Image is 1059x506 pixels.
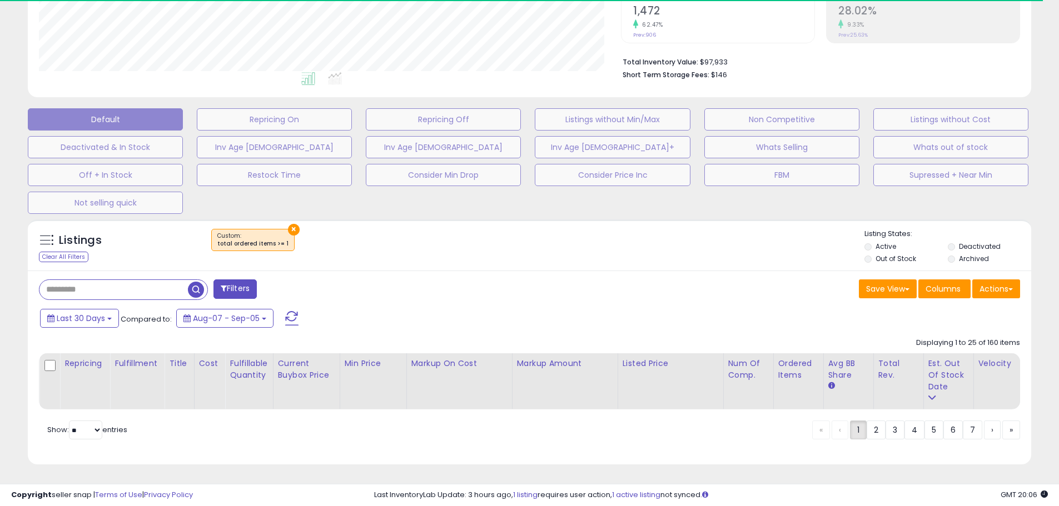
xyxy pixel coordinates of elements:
[517,358,613,369] div: Markup Amount
[612,489,660,500] a: 1 active listing
[850,420,867,439] a: 1
[59,233,102,248] h5: Listings
[193,313,260,324] span: Aug-07 - Sep-05
[873,164,1028,186] button: Supressed + Near Min
[886,420,904,439] a: 3
[535,136,690,158] button: Inv Age [DEMOGRAPHIC_DATA]+
[28,108,183,131] button: Default
[778,358,819,381] div: Ordered Items
[11,490,193,500] div: seller snap | |
[704,164,859,186] button: FBM
[623,358,719,369] div: Listed Price
[366,136,521,158] button: Inv Age [DEMOGRAPHIC_DATA]
[978,358,1019,369] div: Velocity
[345,358,402,369] div: Min Price
[924,420,943,439] a: 5
[959,242,1001,251] label: Deactivated
[864,229,1031,239] p: Listing States:
[11,489,52,500] strong: Copyright
[838,4,1020,19] h2: 28.02%
[28,136,183,158] button: Deactivated & In Stock
[278,358,335,381] div: Current Buybox Price
[288,224,300,236] button: ×
[374,490,1048,500] div: Last InventoryLab Update: 3 hours ago, requires user action, not synced.
[828,381,835,391] small: Avg BB Share.
[867,420,886,439] a: 2
[878,358,919,381] div: Total Rev.
[1001,489,1048,500] span: 2025-10-6 20:06 GMT
[366,164,521,186] button: Consider Min Drop
[169,358,189,369] div: Title
[121,314,172,324] span: Compared to:
[711,69,727,80] span: $146
[633,32,656,38] small: Prev: 906
[991,424,993,435] span: ›
[623,70,709,79] b: Short Term Storage Fees:
[1010,424,1013,435] span: »
[926,283,961,294] span: Columns
[28,164,183,186] button: Off + In Stock
[728,358,769,381] div: Num of Comp.
[95,489,142,500] a: Terms of Use
[513,489,538,500] a: 1 listing
[197,164,352,186] button: Restock Time
[828,358,869,381] div: Avg BB Share
[176,309,274,328] button: Aug-07 - Sep-05
[217,240,289,248] div: total ordered items >= 1
[199,358,221,369] div: Cost
[47,424,127,435] span: Show: entries
[623,54,1012,68] li: $97,933
[623,57,698,67] b: Total Inventory Value:
[963,420,982,439] a: 7
[535,108,690,131] button: Listings without Min/Max
[918,279,971,298] button: Columns
[859,279,917,298] button: Save View
[406,353,512,409] th: The percentage added to the cost of goods (COGS) that forms the calculator for Min & Max prices.
[633,4,814,19] h2: 1,472
[876,242,896,251] label: Active
[28,192,183,214] button: Not selling quick
[535,164,690,186] button: Consider Price Inc
[704,136,859,158] button: Whats Selling
[876,254,916,263] label: Out of Stock
[40,309,119,328] button: Last 30 Days
[366,108,521,131] button: Repricing Off
[943,420,963,439] a: 6
[972,279,1020,298] button: Actions
[928,358,969,393] div: Est. Out Of Stock Date
[39,252,88,262] div: Clear All Filters
[873,136,1028,158] button: Whats out of stock
[64,358,105,369] div: Repricing
[217,232,289,248] span: Custom:
[230,358,268,381] div: Fulfillable Quantity
[213,279,257,299] button: Filters
[197,108,352,131] button: Repricing On
[197,136,352,158] button: Inv Age [DEMOGRAPHIC_DATA]
[115,358,160,369] div: Fulfillment
[843,21,864,29] small: 9.33%
[838,32,868,38] small: Prev: 25.63%
[959,254,989,263] label: Archived
[704,108,859,131] button: Non Competitive
[638,21,663,29] small: 62.47%
[904,420,924,439] a: 4
[916,338,1020,348] div: Displaying 1 to 25 of 160 items
[144,489,193,500] a: Privacy Policy
[411,358,508,369] div: Markup on Cost
[873,108,1028,131] button: Listings without Cost
[57,313,105,324] span: Last 30 Days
